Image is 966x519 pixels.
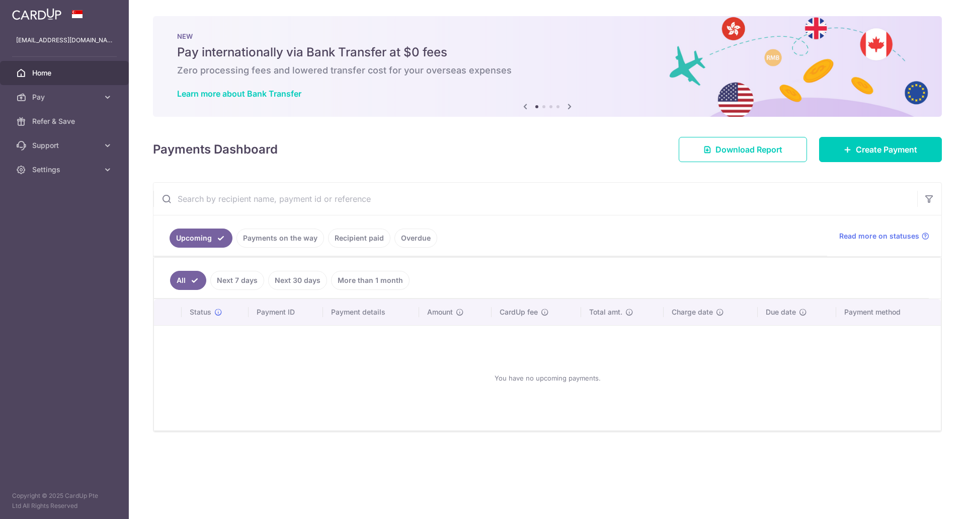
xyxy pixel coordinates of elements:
[32,68,99,78] span: Home
[819,137,942,162] a: Create Payment
[177,32,918,40] p: NEW
[153,16,942,117] img: Bank transfer banner
[32,92,99,102] span: Pay
[766,307,796,317] span: Due date
[672,307,713,317] span: Charge date
[856,143,917,156] span: Create Payment
[427,307,453,317] span: Amount
[268,271,327,290] a: Next 30 days
[210,271,264,290] a: Next 7 days
[16,35,113,45] p: [EMAIL_ADDRESS][DOMAIN_NAME]
[32,140,99,151] span: Support
[394,229,437,248] a: Overdue
[836,299,941,325] th: Payment method
[236,229,324,248] a: Payments on the way
[177,44,918,60] h5: Pay internationally via Bank Transfer at $0 fees
[32,165,99,175] span: Settings
[331,271,410,290] a: More than 1 month
[177,89,301,99] a: Learn more about Bank Transfer
[500,307,538,317] span: CardUp fee
[166,334,929,422] div: You have no upcoming payments.
[12,8,61,20] img: CardUp
[839,231,919,241] span: Read more on statuses
[249,299,323,325] th: Payment ID
[153,140,278,159] h4: Payments Dashboard
[589,307,622,317] span: Total amt.
[190,307,211,317] span: Status
[715,143,782,156] span: Download Report
[153,183,917,215] input: Search by recipient name, payment id or reference
[32,116,99,126] span: Refer & Save
[170,271,206,290] a: All
[328,229,390,248] a: Recipient paid
[170,229,232,248] a: Upcoming
[679,137,807,162] a: Download Report
[323,299,420,325] th: Payment details
[177,64,918,77] h6: Zero processing fees and lowered transfer cost for your overseas expenses
[839,231,929,241] a: Read more on statuses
